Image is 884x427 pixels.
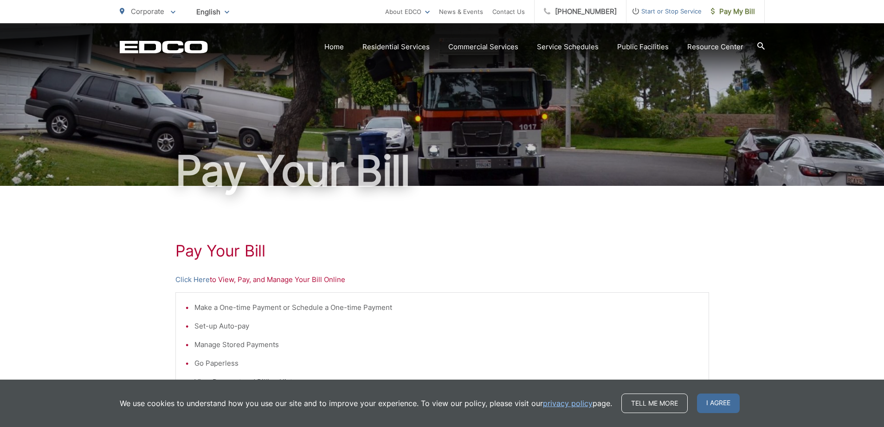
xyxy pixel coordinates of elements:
[189,4,236,20] span: English
[194,302,699,313] li: Make a One-time Payment or Schedule a One-time Payment
[697,394,740,413] span: I agree
[362,41,430,53] a: Residential Services
[324,41,344,53] a: Home
[617,41,669,53] a: Public Facilities
[537,41,599,53] a: Service Schedules
[175,274,210,285] a: Click Here
[492,6,525,17] a: Contact Us
[175,274,709,285] p: to View, Pay, and Manage Your Bill Online
[385,6,430,17] a: About EDCO
[194,339,699,350] li: Manage Stored Payments
[194,321,699,332] li: Set-up Auto-pay
[711,6,755,17] span: Pay My Bill
[448,41,518,53] a: Commercial Services
[543,398,593,409] a: privacy policy
[120,398,612,409] p: We use cookies to understand how you use our site and to improve your experience. To view our pol...
[175,242,709,260] h1: Pay Your Bill
[687,41,743,53] a: Resource Center
[621,394,688,413] a: Tell me more
[131,7,164,16] span: Corporate
[194,358,699,369] li: Go Paperless
[194,376,699,388] li: View Payment and Billing History
[120,148,765,194] h1: Pay Your Bill
[120,40,208,53] a: EDCD logo. Return to the homepage.
[439,6,483,17] a: News & Events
